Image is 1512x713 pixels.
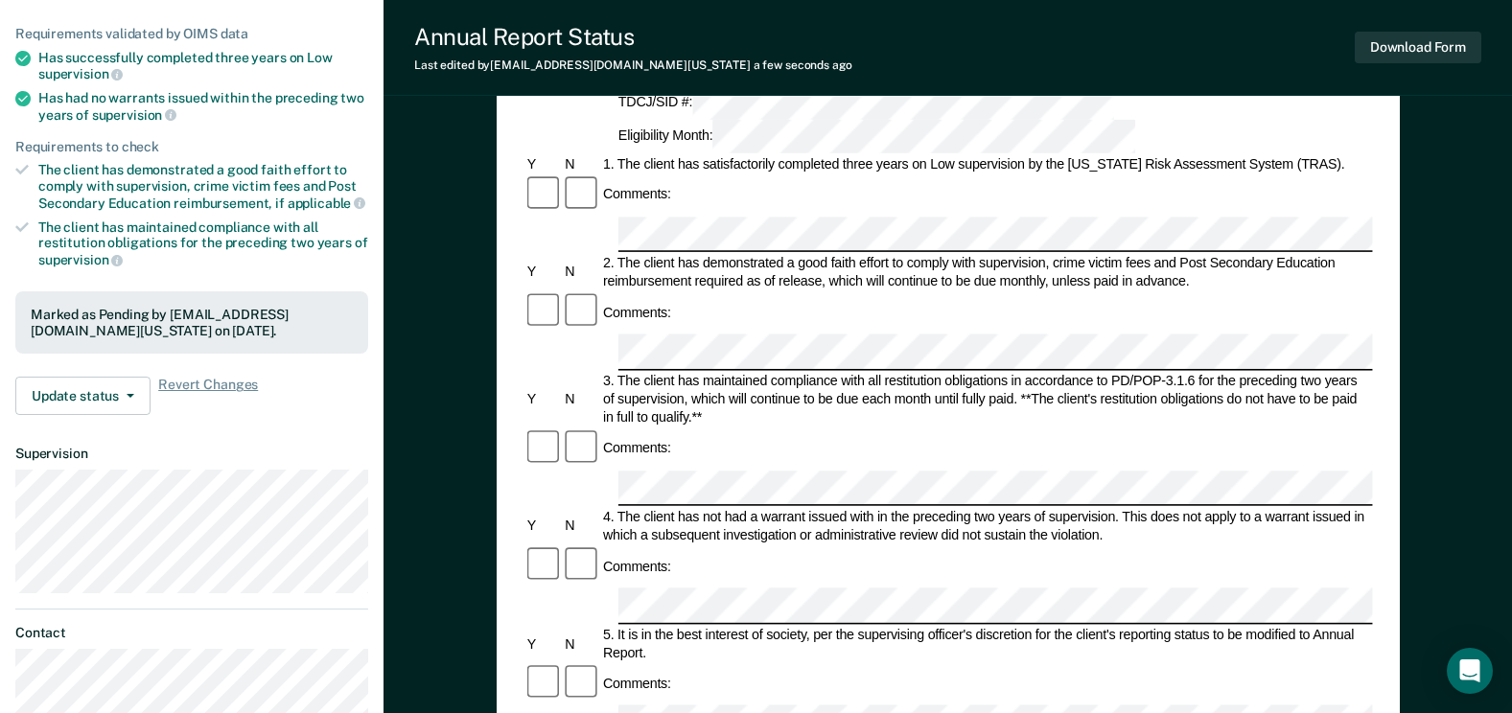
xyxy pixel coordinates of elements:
div: 1. The client has satisfactorily completed three years on Low supervision by the [US_STATE] Risk ... [600,155,1373,173]
div: Y [523,264,562,282]
div: N [562,634,600,653]
div: Requirements to check [15,139,368,155]
button: Download Form [1355,32,1481,63]
div: Has had no warrants issued within the preceding two years of [38,90,368,123]
div: Has successfully completed three years on Low [38,50,368,82]
div: Annual Report Status [414,23,852,51]
div: 4. The client has not had a warrant issued with in the preceding two years of supervision. This d... [600,508,1373,544]
div: Y [523,390,562,408]
div: The client has maintained compliance with all restitution obligations for the preceding two years of [38,219,368,268]
div: Y [523,634,562,653]
div: Comments: [600,557,674,575]
div: N [562,155,600,173]
div: TDCJ/SID #: [615,86,1117,120]
span: Revert Changes [158,377,258,415]
span: supervision [92,107,176,123]
span: applicable [288,195,365,211]
div: Comments: [600,304,674,322]
div: N [562,517,600,535]
div: Comments: [600,675,674,693]
div: 2. The client has demonstrated a good faith effort to comply with supervision, crime victim fees ... [600,254,1373,290]
div: Open Intercom Messenger [1447,648,1493,694]
span: supervision [38,252,123,267]
span: supervision [38,66,123,81]
div: Marked as Pending by [EMAIL_ADDRESS][DOMAIN_NAME][US_STATE] on [DATE]. [31,307,353,339]
div: N [562,264,600,282]
div: Comments: [600,439,674,457]
div: 5. It is in the best interest of society, per the supervising officer's discretion for the client... [600,625,1373,661]
div: Y [523,155,562,173]
div: 3. The client has maintained compliance with all restitution obligations in accordance to PD/POP-... [600,372,1373,426]
button: Update status [15,377,151,415]
div: Comments: [600,186,674,204]
dt: Contact [15,625,368,641]
div: Eligibility Month: [615,120,1137,153]
div: Y [523,517,562,535]
div: Requirements validated by OIMS data [15,26,368,42]
div: Last edited by [EMAIL_ADDRESS][DOMAIN_NAME][US_STATE] [414,58,852,72]
dt: Supervision [15,446,368,462]
span: a few seconds ago [754,58,852,72]
div: The client has demonstrated a good faith effort to comply with supervision, crime victim fees and... [38,162,368,211]
div: N [562,390,600,408]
